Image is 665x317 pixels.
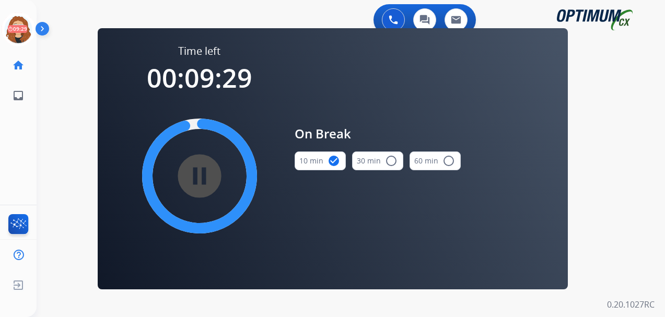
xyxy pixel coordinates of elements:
mat-icon: pause_circle_filled [193,170,206,182]
mat-icon: radio_button_unchecked [385,155,398,167]
button: 60 min [410,151,461,170]
p: 0.20.1027RC [607,298,655,311]
mat-icon: radio_button_unchecked [442,155,455,167]
span: 00:09:29 [147,60,252,96]
mat-icon: check_circle [328,155,340,167]
button: 30 min [352,151,403,170]
button: 10 min [295,151,346,170]
mat-icon: inbox [12,89,25,102]
mat-icon: home [12,59,25,72]
span: Time left [178,44,220,58]
span: On Break [295,124,461,143]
